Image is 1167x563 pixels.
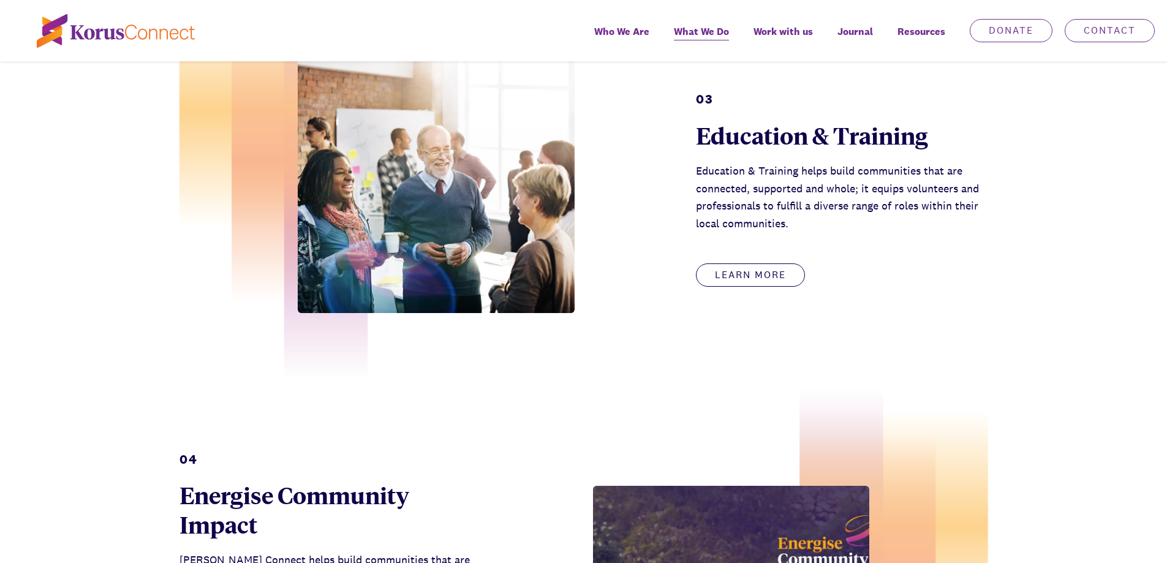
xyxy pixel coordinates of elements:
span: Work with us [753,23,813,40]
span: What We Do [674,23,729,40]
a: Learn more [696,263,805,287]
span: Journal [837,23,873,40]
a: Donate [970,19,1052,42]
div: Energise Community Impact [179,480,471,539]
div: Education & Training [696,121,988,150]
a: Contact [1065,19,1155,42]
span: Who We Are [594,23,649,40]
p: Education & Training helps build communities that are connected, supported and whole; it equips v... [696,162,988,233]
a: Journal [825,17,885,61]
a: What We Do [662,17,741,61]
div: 04 [179,450,471,468]
div: Resources [885,17,957,61]
div: 03 [696,90,988,108]
a: Work with us [741,17,825,61]
a: Who We Are [582,17,662,61]
img: korus-connect%2Fc5177985-88d5-491d-9cd7-4a1febad1357_logo.svg [37,14,195,48]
